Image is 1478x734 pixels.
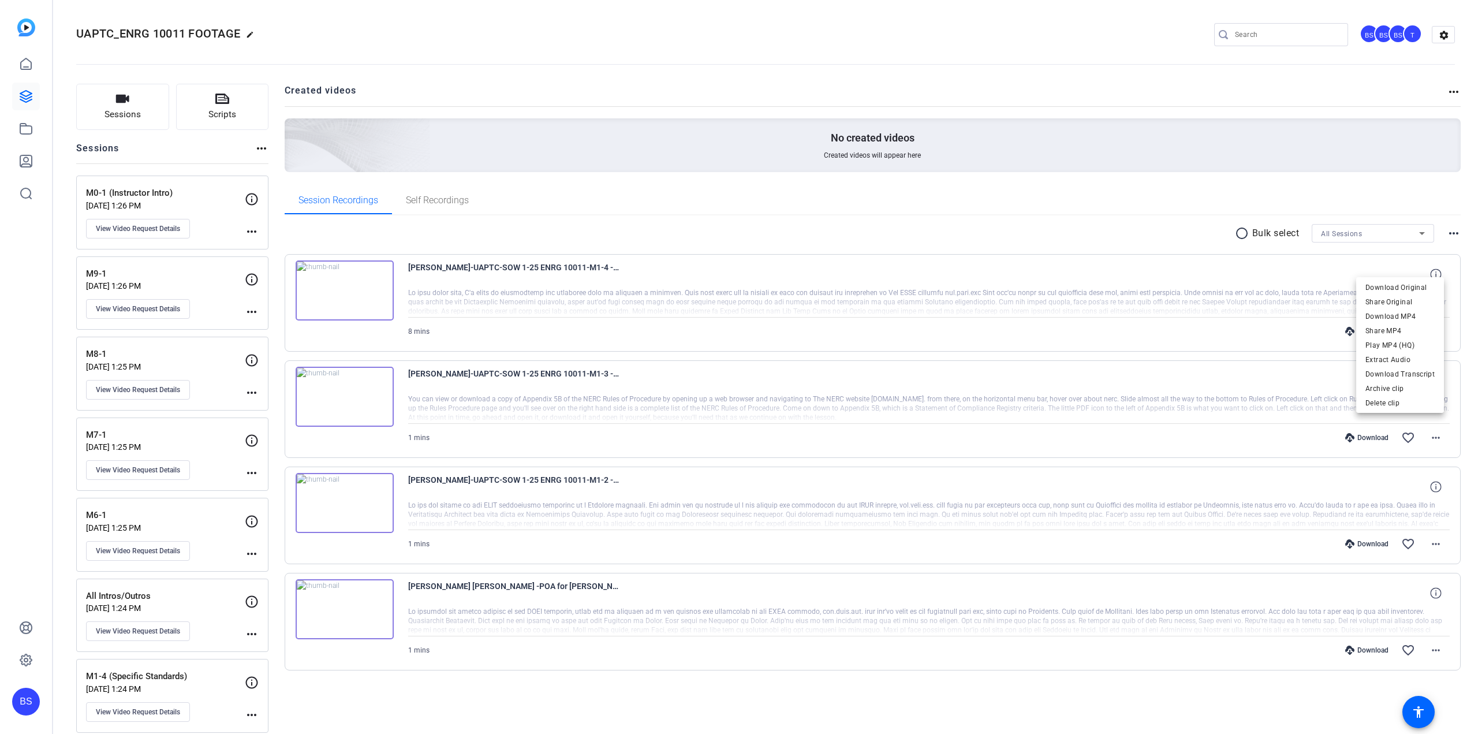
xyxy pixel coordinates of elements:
span: Delete clip [1365,396,1435,410]
span: Archive clip [1365,382,1435,396]
span: Extract Audio [1365,353,1435,367]
span: Download Transcript [1365,367,1435,381]
span: Share Original [1365,295,1435,309]
span: Play MP4 (HQ) [1365,338,1435,352]
span: Share MP4 [1365,324,1435,338]
span: Download Original [1365,281,1435,295]
span: Download MP4 [1365,310,1435,323]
